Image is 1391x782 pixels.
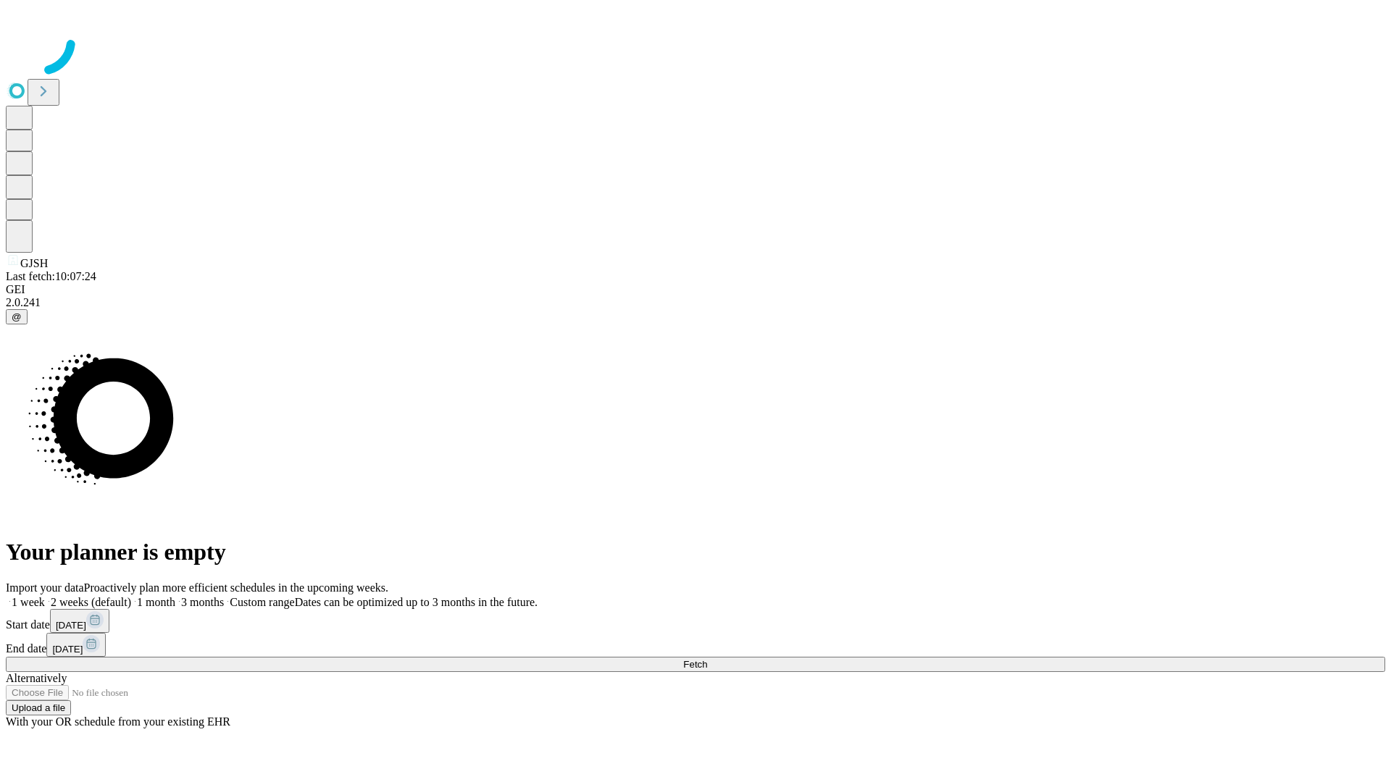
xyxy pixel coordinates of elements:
[6,715,230,728] span: With your OR schedule from your existing EHR
[6,296,1385,309] div: 2.0.241
[181,596,224,608] span: 3 months
[6,700,71,715] button: Upload a file
[6,609,1385,633] div: Start date
[52,644,83,655] span: [DATE]
[84,581,388,594] span: Proactively plan more efficient schedules in the upcoming weeks.
[51,596,131,608] span: 2 weeks (default)
[6,657,1385,672] button: Fetch
[6,270,96,282] span: Last fetch: 10:07:24
[230,596,294,608] span: Custom range
[683,659,707,670] span: Fetch
[6,633,1385,657] div: End date
[6,672,67,684] span: Alternatively
[56,620,86,631] span: [DATE]
[6,539,1385,566] h1: Your planner is empty
[6,283,1385,296] div: GEI
[6,581,84,594] span: Import your data
[46,633,106,657] button: [DATE]
[137,596,175,608] span: 1 month
[295,596,538,608] span: Dates can be optimized up to 3 months in the future.
[12,596,45,608] span: 1 week
[12,311,22,322] span: @
[20,257,48,269] span: GJSH
[50,609,109,633] button: [DATE]
[6,309,28,324] button: @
